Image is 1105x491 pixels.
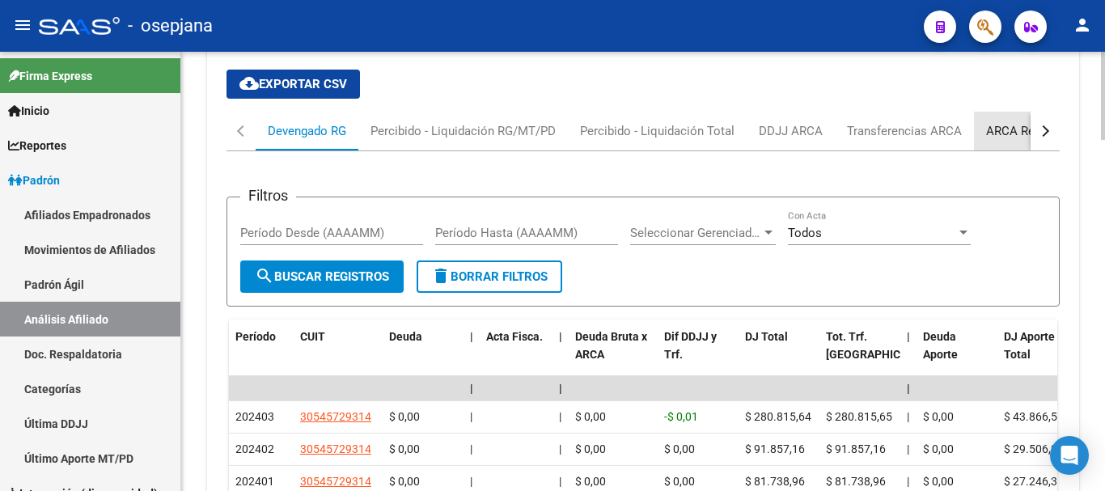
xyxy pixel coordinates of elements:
span: $ 0,00 [923,410,954,423]
datatable-header-cell: | [900,320,917,391]
span: | [907,382,910,395]
button: Exportar CSV [227,70,360,99]
span: | [907,475,909,488]
span: $ 0,00 [923,442,954,455]
span: $ 0,00 [664,475,695,488]
span: $ 27.246,32 [1004,475,1064,488]
div: Transferencias ARCA [847,122,962,140]
span: CUIT [300,330,325,343]
span: $ 0,00 [575,475,606,488]
span: | [470,410,472,423]
span: | [907,442,909,455]
span: | [470,330,473,343]
span: Inicio [8,102,49,120]
span: | [907,410,909,423]
div: Percibido - Liquidación RG/MT/PD [370,122,556,140]
datatable-header-cell: DJ Total [739,320,819,391]
div: DDJJ ARCA [759,122,823,140]
span: $ 280.815,65 [826,410,892,423]
span: Tot. Trf. [GEOGRAPHIC_DATA] [826,330,936,362]
span: $ 0,00 [389,475,420,488]
span: $ 29.506,38 [1004,442,1064,455]
div: Percibido - Liquidación Total [580,122,735,140]
span: Reportes [8,137,66,154]
span: 202402 [235,442,274,455]
span: $ 81.738,96 [826,475,886,488]
span: $ 280.815,64 [745,410,811,423]
span: DJ Total [745,330,788,343]
span: -$ 0,01 [664,410,698,423]
span: Borrar Filtros [431,269,548,284]
span: | [907,330,910,343]
span: Deuda Aporte [923,330,958,362]
span: | [470,382,473,395]
mat-icon: cloud_download [239,74,259,93]
span: Dif DDJJ y Trf. [664,330,717,362]
span: Período [235,330,276,343]
datatable-header-cell: Deuda Aporte [917,320,997,391]
span: DJ Aporte Total [1004,330,1055,362]
mat-icon: menu [13,15,32,35]
mat-icon: delete [431,266,451,286]
datatable-header-cell: Período [229,320,294,391]
span: $ 0,00 [575,410,606,423]
datatable-header-cell: DJ Aporte Total [997,320,1078,391]
div: Devengado RG [268,122,346,140]
span: $ 0,00 [923,475,954,488]
datatable-header-cell: Deuda [383,320,464,391]
span: $ 81.738,96 [745,475,805,488]
datatable-header-cell: | [552,320,569,391]
span: Exportar CSV [239,77,347,91]
span: $ 0,00 [664,442,695,455]
span: | [559,442,561,455]
span: $ 0,00 [389,410,420,423]
span: Deuda Bruta x ARCA [575,330,647,362]
span: | [470,475,472,488]
span: Firma Express [8,67,92,85]
span: 30545729314 [300,442,371,455]
span: | [559,475,561,488]
span: | [559,410,561,423]
div: Open Intercom Messenger [1050,436,1089,475]
button: Borrar Filtros [417,260,562,293]
span: | [559,382,562,395]
span: $ 91.857,16 [745,442,805,455]
datatable-header-cell: Deuda Bruta x ARCA [569,320,658,391]
mat-icon: search [255,266,274,286]
button: Buscar Registros [240,260,404,293]
span: 30545729314 [300,410,371,423]
span: Padrón [8,171,60,189]
datatable-header-cell: CUIT [294,320,383,391]
span: $ 0,00 [389,442,420,455]
span: $ 0,00 [575,442,606,455]
span: $ 43.866,52 [1004,410,1064,423]
mat-icon: person [1073,15,1092,35]
span: 202403 [235,410,274,423]
span: - osepjana [128,8,213,44]
datatable-header-cell: Acta Fisca. [480,320,552,391]
span: | [470,442,472,455]
datatable-header-cell: | [464,320,480,391]
span: Seleccionar Gerenciador [630,226,761,240]
span: Buscar Registros [255,269,389,284]
span: | [559,330,562,343]
span: 202401 [235,475,274,488]
span: Acta Fisca. [486,330,543,343]
span: Deuda [389,330,422,343]
span: Todos [788,226,822,240]
h3: Filtros [240,184,296,207]
span: $ 91.857,16 [826,442,886,455]
datatable-header-cell: Tot. Trf. Bruto [819,320,900,391]
datatable-header-cell: Dif DDJJ y Trf. [658,320,739,391]
span: 30545729314 [300,475,371,488]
